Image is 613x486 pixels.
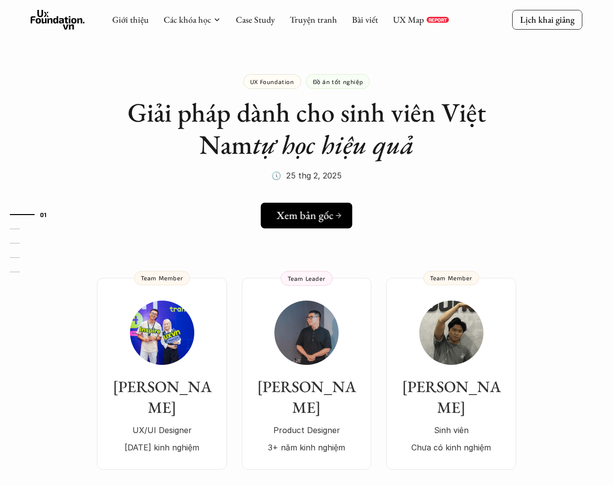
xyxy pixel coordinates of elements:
a: Giới thiệu [112,14,149,25]
p: 3+ năm kinh nghiệm [252,440,361,455]
a: [PERSON_NAME]Sinh viênChưa có kinh nghiệmTeam Member [386,278,516,470]
a: Lịch khai giảng [512,10,582,29]
p: Sinh viên [396,423,506,438]
a: Case Study [236,14,275,25]
a: [PERSON_NAME]Product Designer3+ năm kinh nghiệmTeam Leader [242,278,371,470]
h3: [PERSON_NAME] [396,377,506,418]
p: Team Member [430,274,473,281]
a: 01 [10,209,57,221]
h3: [PERSON_NAME] [252,377,361,418]
h1: Giải pháp dành cho sinh viên Việt Nam [109,96,504,161]
a: [PERSON_NAME]UX/UI Designer[DATE] kinh nghiệmTeam Member [97,278,227,470]
a: Truyện tranh [290,14,337,25]
p: UX/UI Designer [107,423,217,438]
p: REPORT [429,17,447,23]
a: Các khóa học [164,14,211,25]
a: Bài viết [352,14,378,25]
h5: Xem bản gốc [277,209,334,222]
h3: [PERSON_NAME] [107,377,217,418]
a: REPORT [427,17,449,23]
p: Đồ án tốt nghiệp [313,78,363,85]
a: Xem bản gốc [261,203,352,228]
em: tự học hiệu quả [253,127,414,162]
p: Chưa có kinh nghiệm [396,440,506,455]
p: 🕔 25 thg 2, 2025 [271,168,342,183]
a: UX Map [393,14,424,25]
p: Team Leader [288,275,326,282]
p: Product Designer [252,423,361,438]
strong: 01 [40,211,47,218]
p: Team Member [141,274,183,281]
p: UX Foundation [250,78,294,85]
p: [DATE] kinh nghiệm [107,440,217,455]
p: Lịch khai giảng [520,14,574,25]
